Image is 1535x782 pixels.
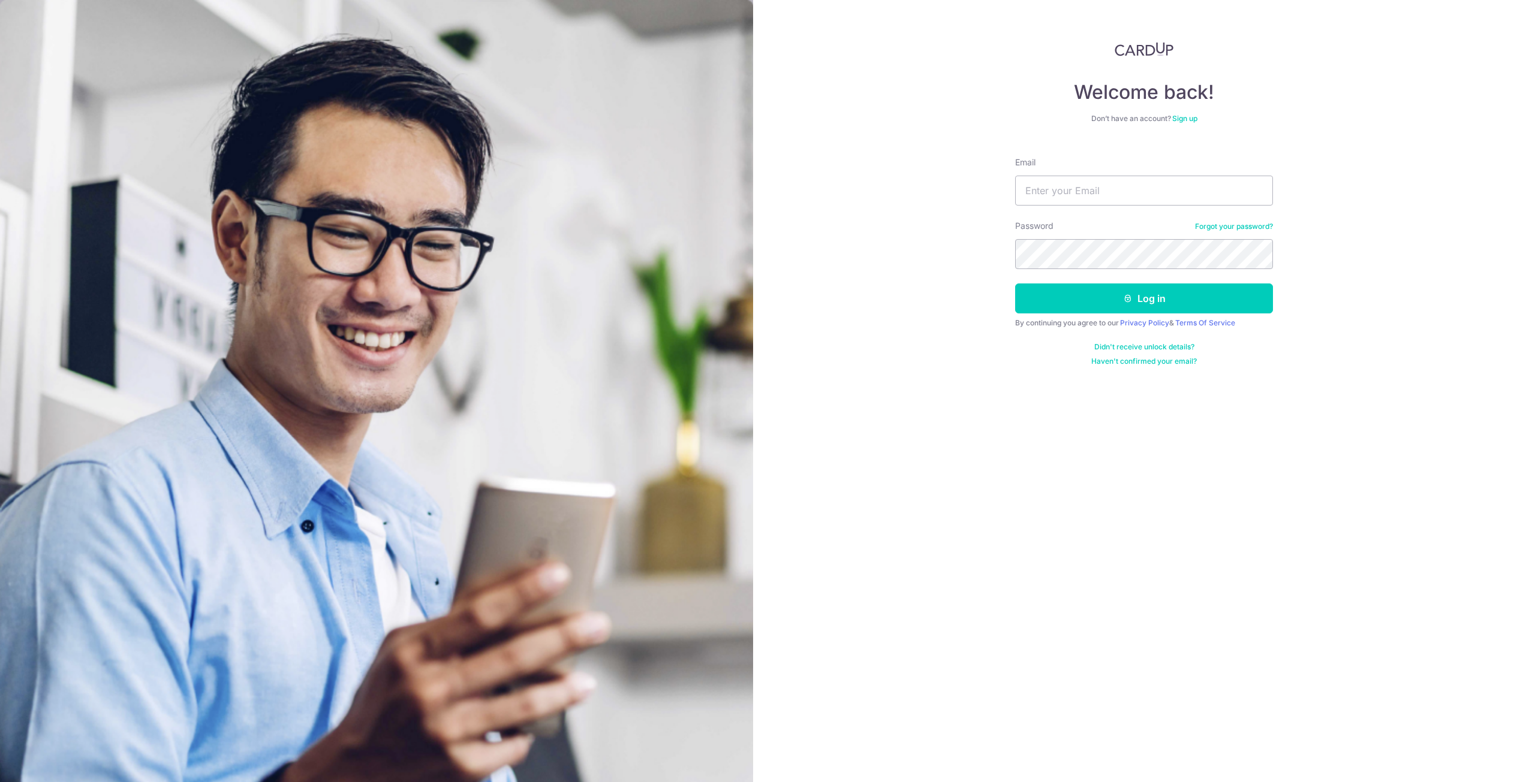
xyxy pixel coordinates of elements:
button: Log in [1015,283,1273,313]
h4: Welcome back! [1015,80,1273,104]
a: Forgot your password? [1195,222,1273,231]
a: Terms Of Service [1175,318,1235,327]
label: Password [1015,220,1054,232]
a: Didn't receive unlock details? [1094,342,1194,352]
a: Sign up [1172,114,1197,123]
input: Enter your Email [1015,176,1273,206]
a: Privacy Policy [1120,318,1169,327]
img: CardUp Logo [1115,42,1173,56]
label: Email [1015,156,1036,168]
a: Haven't confirmed your email? [1091,357,1197,366]
div: Don’t have an account? [1015,114,1273,123]
div: By continuing you agree to our & [1015,318,1273,328]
